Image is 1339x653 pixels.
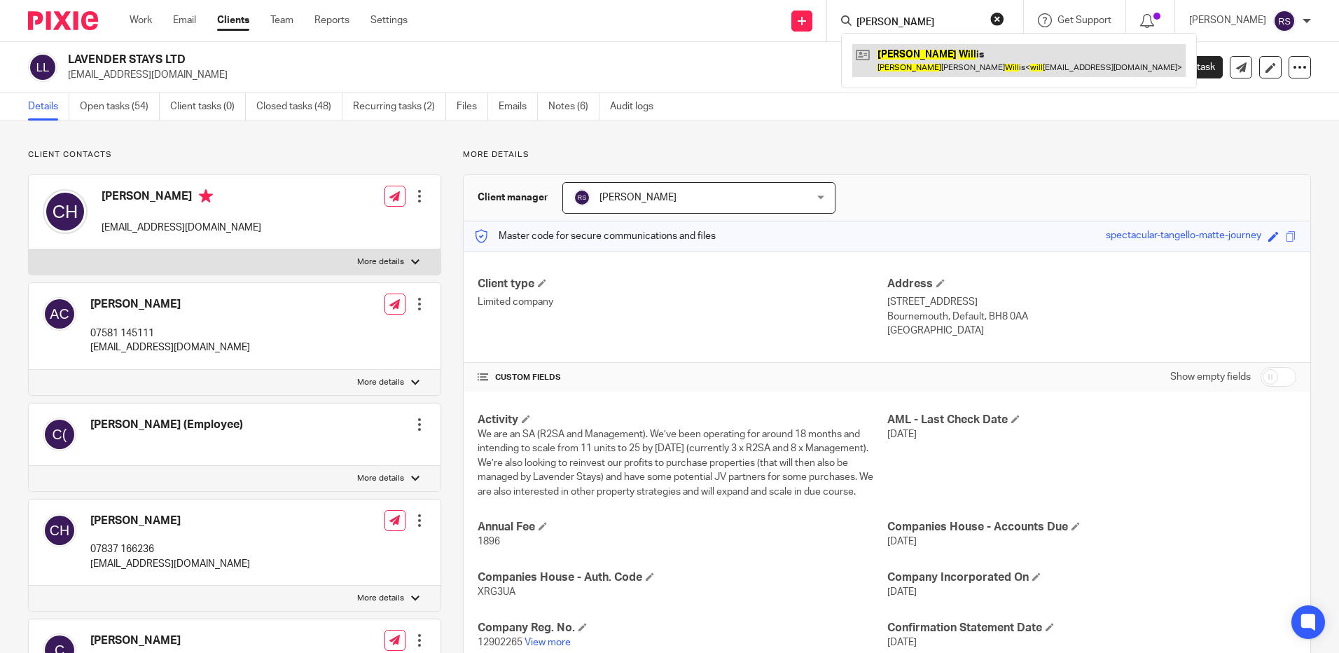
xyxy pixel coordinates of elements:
[28,149,441,160] p: Client contacts
[887,621,1296,635] h4: Confirmation Statement Date
[102,221,261,235] p: [EMAIL_ADDRESS][DOMAIN_NAME]
[68,68,1121,82] p: [EMAIL_ADDRESS][DOMAIN_NAME]
[463,149,1311,160] p: More details
[1273,10,1296,32] img: svg%3E
[357,593,404,604] p: More details
[887,570,1296,585] h4: Company Incorporated On
[499,93,538,121] a: Emails
[90,557,250,571] p: [EMAIL_ADDRESS][DOMAIN_NAME]
[353,93,446,121] a: Recurring tasks (2)
[610,93,664,121] a: Audit logs
[314,13,349,27] a: Reports
[90,297,250,312] h4: [PERSON_NAME]
[173,13,196,27] a: Email
[478,570,887,585] h4: Companies House - Auth. Code
[887,520,1296,535] h4: Companies House - Accounts Due
[90,514,250,528] h4: [PERSON_NAME]
[887,324,1296,338] p: [GEOGRAPHIC_DATA]
[1106,228,1261,245] div: spectacular-tangello-matte-journey
[270,13,293,27] a: Team
[478,520,887,535] h4: Annual Fee
[68,53,910,67] h2: LAVENDER STAYS LTD
[28,11,98,30] img: Pixie
[102,189,261,207] h4: [PERSON_NAME]
[1170,370,1251,384] label: Show empty fields
[474,229,716,243] p: Master code for secure communications and files
[130,13,152,27] a: Work
[357,256,404,268] p: More details
[43,297,76,331] img: svg%3E
[90,326,250,341] p: 07581 145111
[90,341,250,355] p: [EMAIL_ADDRESS][DOMAIN_NAME]
[478,537,500,547] span: 1896
[887,537,917,547] span: [DATE]
[28,93,69,121] a: Details
[43,514,76,547] img: svg%3E
[478,429,873,496] span: We are an SA (R2SA and Management). We’ve been operating for around 18 months and intending to sc...
[478,587,515,597] span: XRG3UA
[170,93,246,121] a: Client tasks (0)
[887,310,1296,324] p: Bournemouth, Default, BH8 0AA
[28,53,57,82] img: svg%3E
[478,413,887,427] h4: Activity
[548,93,599,121] a: Notes (6)
[887,429,917,439] span: [DATE]
[855,17,981,29] input: Search
[217,13,249,27] a: Clients
[525,638,571,647] a: View more
[990,12,1004,26] button: Clear
[43,189,88,234] img: svg%3E
[1189,13,1266,27] p: [PERSON_NAME]
[478,638,522,647] span: 12902265
[357,473,404,484] p: More details
[887,277,1296,291] h4: Address
[90,418,243,432] h4: [PERSON_NAME] (Employee)
[478,621,887,635] h4: Company Reg. No.
[199,189,213,203] i: Primary
[478,191,548,205] h3: Client manager
[574,189,590,206] img: svg%3E
[887,295,1296,309] p: [STREET_ADDRESS]
[478,295,887,309] p: Limited company
[478,372,887,383] h4: CUSTOM FIELDS
[90,633,250,648] h4: [PERSON_NAME]
[478,277,887,291] h4: Client type
[599,193,677,202] span: [PERSON_NAME]
[887,587,917,597] span: [DATE]
[370,13,408,27] a: Settings
[43,418,76,451] img: svg%3E
[1057,15,1111,25] span: Get Support
[457,93,488,121] a: Files
[80,93,160,121] a: Open tasks (54)
[90,542,250,556] p: 07837 166236
[256,93,342,121] a: Closed tasks (48)
[357,377,404,388] p: More details
[887,413,1296,427] h4: AML - Last Check Date
[887,638,917,647] span: [DATE]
